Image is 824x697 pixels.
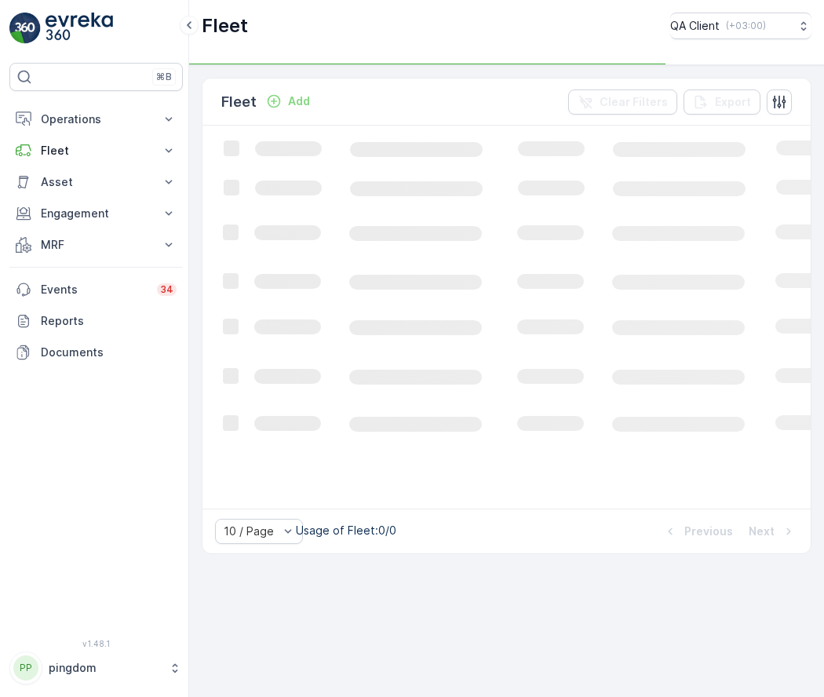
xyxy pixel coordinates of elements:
button: Previous [661,522,735,541]
p: Engagement [41,206,151,221]
p: ⌘B [156,71,172,83]
p: Clear Filters [600,94,668,110]
p: Fleet [221,91,257,113]
p: Previous [684,524,733,539]
p: Next [749,524,775,539]
img: logo [9,13,41,44]
button: Add [260,92,316,111]
p: Events [41,282,148,297]
p: Operations [41,111,151,127]
p: Fleet [41,143,151,159]
p: Documents [41,345,177,360]
button: Asset [9,166,183,198]
p: ( +03:00 ) [726,20,766,32]
button: MRF [9,229,183,261]
span: v 1.48.1 [9,639,183,648]
button: Fleet [9,135,183,166]
img: logo_light-DOdMpM7g.png [46,13,113,44]
button: Export [684,89,760,115]
p: QA Client [670,18,720,34]
button: QA Client(+03:00) [670,13,811,39]
p: 34 [160,283,173,296]
button: Next [747,522,798,541]
button: PPpingdom [9,651,183,684]
p: Export [715,94,751,110]
p: Usage of Fleet : 0/0 [296,523,396,538]
button: Engagement [9,198,183,229]
button: Operations [9,104,183,135]
p: pingdom [49,660,161,676]
p: Reports [41,313,177,329]
a: Documents [9,337,183,368]
p: MRF [41,237,151,253]
p: Asset [41,174,151,190]
button: Clear Filters [568,89,677,115]
a: Reports [9,305,183,337]
a: Events34 [9,274,183,305]
div: PP [13,655,38,681]
p: Add [288,93,310,109]
p: Fleet [202,13,248,38]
